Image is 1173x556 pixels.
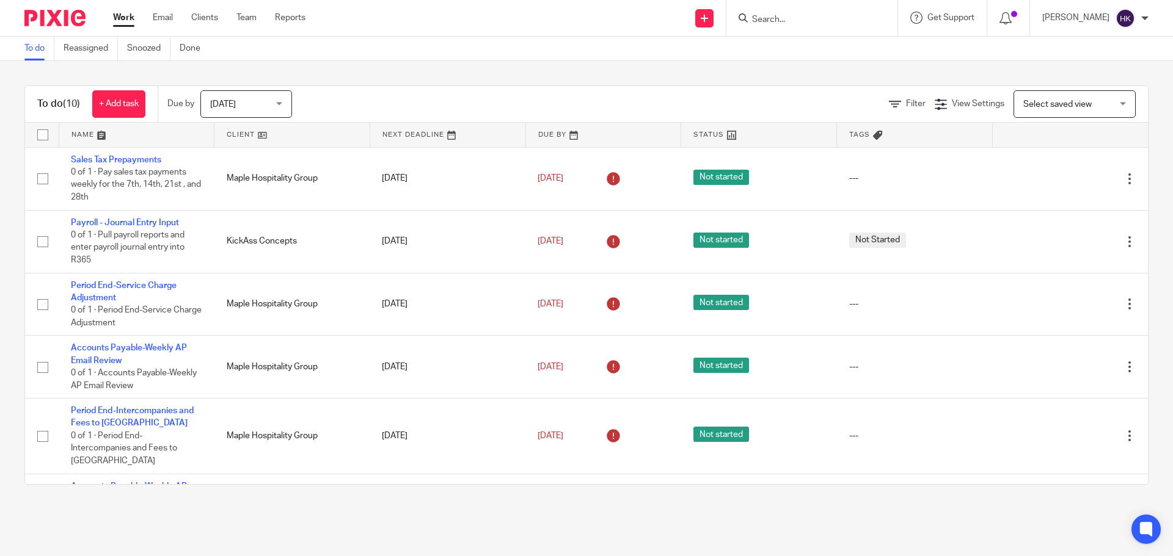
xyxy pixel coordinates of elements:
td: Maple Hospitality Group [214,336,370,399]
span: Get Support [927,13,974,22]
input: Search [751,15,861,26]
td: [DATE] [370,147,525,210]
div: --- [849,430,981,442]
a: Period End-Intercompanies and Fees to [GEOGRAPHIC_DATA] [71,406,194,427]
a: Email [153,12,173,24]
td: Maple Hospitality Group [214,147,370,210]
a: Work [113,12,134,24]
span: [DATE] [538,174,563,182]
div: --- [849,172,981,184]
span: 0 of 1 · Pull payroll reports and enter payroll journal entry into R365 [71,231,185,264]
td: [DATE] [370,474,525,536]
a: Done [180,37,210,60]
span: View Settings [952,99,1004,108]
p: Due by [167,98,194,110]
a: Accounts Payable-Weekly AP Email Review [71,344,187,364]
span: 0 of 1 · Pay sales tax payments weekly for the 7th, 14th, 21st , and 28th [71,168,201,201]
span: Not started [693,170,749,185]
a: Snoozed [127,37,170,60]
div: --- [849,298,981,310]
span: [DATE] [210,100,236,109]
td: Coastal Roots Hospitality [214,474,370,536]
td: KickAss Concepts [214,210,370,273]
span: Not started [693,358,749,373]
h1: To do [37,98,80,110]
a: Period End-Service Charge Adjustment [71,281,177,302]
a: Reassigned [64,37,118,60]
a: Sales Tax Prepayments [71,156,161,164]
span: Not started [693,233,749,248]
td: Maple Hospitality Group [214,399,370,474]
img: Pixie [24,10,86,26]
span: Not started [693,427,749,442]
a: Clients [191,12,218,24]
td: [DATE] [370,336,525,399]
span: Select saved view [1023,100,1092,109]
a: To do [24,37,54,60]
span: [DATE] [538,237,563,245]
span: [DATE] [538,431,563,440]
span: 0 of 1 · Accounts Payable-Weekly AP Email Review [71,369,197,390]
span: Filter [906,99,926,108]
span: 0 of 1 · Period End-Service Charge Adjustment [71,306,202,327]
span: (10) [63,99,80,109]
td: Maple Hospitality Group [214,273,370,336]
a: Team [236,12,257,24]
a: Payroll - Journal Entry Input [71,218,179,227]
a: Accounts Payable-Weekly AP Email Review [71,482,187,503]
img: svg%3E [1116,9,1135,28]
p: [PERSON_NAME] [1042,12,1109,24]
td: [DATE] [370,399,525,474]
span: 0 of 1 · Period End-Intercompanies and Fees to [GEOGRAPHIC_DATA] [71,431,177,465]
span: [DATE] [538,300,563,308]
span: Tags [849,131,870,138]
a: + Add task [92,90,145,118]
span: Not Started [849,233,906,248]
td: [DATE] [370,273,525,336]
span: [DATE] [538,363,563,371]
a: Reports [275,12,305,24]
div: --- [849,361,981,373]
span: Not started [693,295,749,310]
td: [DATE] [370,210,525,273]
